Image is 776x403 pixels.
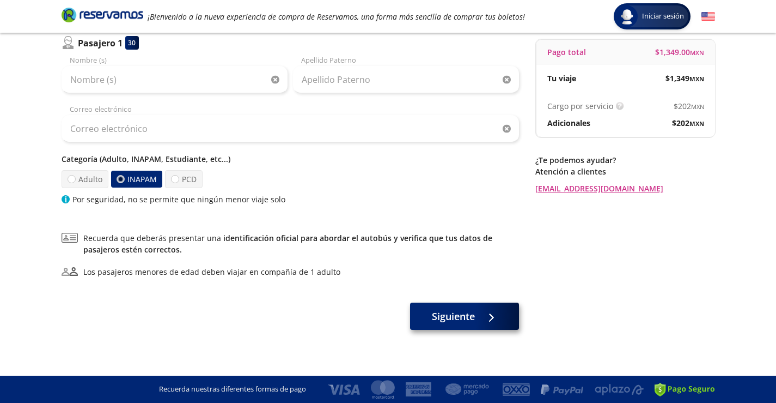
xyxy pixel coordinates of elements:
small: MXN [689,75,704,83]
a: [EMAIL_ADDRESS][DOMAIN_NAME] [535,183,715,194]
div: Los pasajeros menores de edad deben viajar en compañía de 1 adulto [83,266,340,278]
a: identificación oficial para abordar el autobús y verifica que tus datos de pasajeros estén correc... [83,233,492,255]
span: $ 1,349 [665,73,704,84]
iframe: Messagebird Livechat Widget [713,340,765,392]
small: MXN [689,119,704,128]
button: Siguiente [410,303,519,330]
span: Recuerda que deberás presentar una [83,232,519,255]
a: Brand Logo [62,7,143,26]
label: Adulto [62,170,108,188]
label: INAPAM [111,171,162,188]
small: MXN [691,103,704,111]
p: Categoría (Adulto, INAPAM, Estudiante, etc...) [62,153,519,165]
input: Nombre (s) [62,66,288,93]
p: Recuerda nuestras diferentes formas de pago [159,384,306,395]
small: MXN [690,49,704,57]
span: Siguiente [432,309,475,324]
p: Pasajero 1 [78,37,123,50]
span: $ 1,349.00 [655,46,704,58]
p: Atención a clientes [535,166,715,177]
p: Cargo por servicio [547,100,613,112]
span: $ 202 [674,100,704,112]
i: Brand Logo [62,7,143,23]
p: Por seguridad, no se permite que ningún menor viaje solo [72,194,285,205]
input: Correo electrónico [62,115,519,142]
button: English [701,10,715,23]
div: 30 [125,36,139,50]
p: Pago total [547,46,586,58]
p: Tu viaje [547,73,576,84]
p: Adicionales [547,117,590,129]
em: ¡Bienvenido a la nueva experiencia de compra de Reservamos, una forma más sencilla de comprar tus... [148,11,525,22]
label: PCD [165,170,203,188]
span: $ 202 [672,117,704,129]
p: ¿Te podemos ayudar? [535,154,715,166]
span: Iniciar sesión [638,11,688,22]
input: Apellido Paterno [293,66,519,93]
